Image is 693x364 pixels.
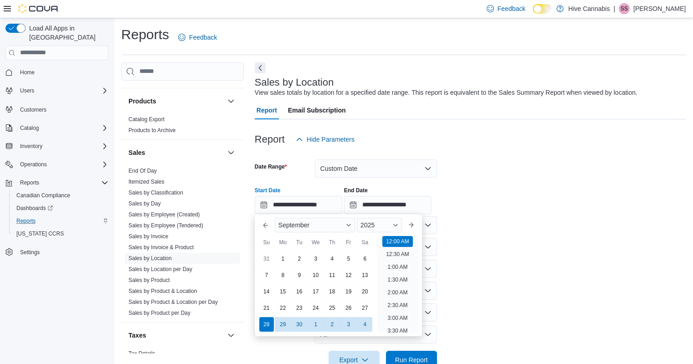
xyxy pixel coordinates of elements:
div: Mo [276,235,290,250]
h1: Reports [121,26,169,44]
a: Reports [13,215,39,226]
span: Load All Apps in [GEOGRAPHIC_DATA] [26,24,108,42]
span: Sales by Classification [128,189,183,196]
span: Canadian Compliance [13,190,108,201]
div: day-29 [276,317,290,332]
span: Feedback [189,33,217,42]
button: Custom Date [315,159,437,178]
div: day-5 [341,251,356,266]
div: September, 2025 [258,251,373,333]
div: Sales [121,165,244,322]
div: day-24 [308,301,323,315]
li: 1:00 AM [384,261,411,272]
a: Sales by Product & Location [128,288,197,294]
a: Sales by Classification [128,190,183,196]
span: Reports [16,217,36,225]
div: day-14 [259,284,274,299]
button: Sales [226,147,236,158]
span: Sales by Day [128,200,161,207]
span: End Of Day [128,167,157,174]
button: Operations [16,159,51,170]
span: Users [20,87,34,94]
span: Sales by Invoice & Product [128,244,194,251]
span: Operations [16,159,108,170]
nav: Complex example [5,62,108,282]
span: Home [16,67,108,78]
button: Operations [2,158,112,171]
li: 3:30 AM [384,325,411,336]
a: Tax Details [128,350,155,357]
div: Button. Open the month selector. September is currently selected. [275,218,355,232]
h3: Taxes [128,331,146,340]
p: [PERSON_NAME] [633,3,686,14]
span: Customers [20,106,46,113]
div: day-31 [259,251,274,266]
span: Itemized Sales [128,178,164,185]
div: day-12 [341,268,356,282]
li: 2:30 AM [384,300,411,311]
ul: Time [377,236,418,333]
span: Catalog Export [128,116,164,123]
button: Users [2,84,112,97]
a: Dashboards [9,202,112,215]
span: Sales by Employee (Created) [128,211,200,218]
div: day-2 [325,317,339,332]
span: Feedback [498,4,525,13]
h3: Products [128,97,156,106]
span: Dashboards [16,205,53,212]
div: Tu [292,235,307,250]
div: day-26 [341,301,356,315]
a: Settings [16,247,43,258]
a: Sales by Invoice [128,233,168,240]
input: Press the down key to enter a popover containing a calendar. Press the escape key to close the po... [255,196,342,214]
span: Reports [16,177,108,188]
span: Settings [16,246,108,258]
span: Dashboards [13,203,108,214]
div: day-1 [276,251,290,266]
a: Sales by Location [128,255,172,261]
div: day-20 [358,284,372,299]
div: Fr [341,235,356,250]
div: day-30 [292,317,307,332]
label: Start Date [255,187,281,194]
input: Dark Mode [533,4,552,14]
span: Canadian Compliance [16,192,70,199]
a: Canadian Compliance [13,190,74,201]
button: Next month [404,218,418,232]
span: Inventory [20,143,42,150]
button: Next [255,62,266,73]
button: Reports [9,215,112,227]
div: day-22 [276,301,290,315]
span: Catalog [20,124,39,132]
span: Sales by Product [128,277,170,284]
span: Sales by Product & Location [128,287,197,295]
button: Taxes [128,331,224,340]
button: Open list of options [424,265,431,272]
button: Open list of options [424,243,431,251]
button: Open list of options [424,221,431,229]
div: day-21 [259,301,274,315]
span: Sales by Location [128,255,172,262]
div: day-8 [276,268,290,282]
button: Users [16,85,38,96]
a: Feedback [175,28,221,46]
button: Products [128,97,224,106]
li: 2:00 AM [384,287,411,298]
div: day-27 [358,301,372,315]
span: September [278,221,309,229]
div: day-4 [358,317,372,332]
span: Settings [20,249,40,256]
div: day-17 [308,284,323,299]
div: day-6 [358,251,372,266]
div: Silena Sparrow [619,3,630,14]
div: day-1 [308,317,323,332]
li: 3:00 AM [384,313,411,323]
span: Hide Parameters [307,135,354,144]
h3: Sales [128,148,145,157]
p: Hive Cannabis [568,3,610,14]
p: | [613,3,615,14]
span: Reports [13,215,108,226]
div: day-11 [325,268,339,282]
